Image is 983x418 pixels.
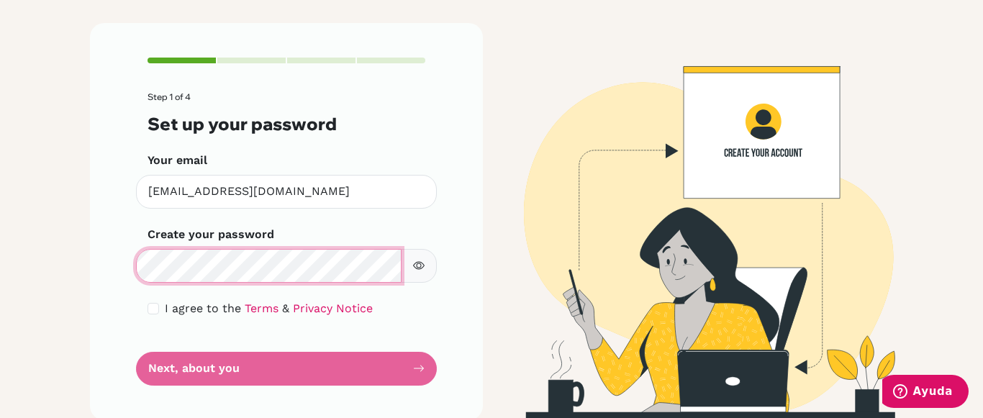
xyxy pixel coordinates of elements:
[148,226,274,243] label: Create your password
[148,91,191,102] span: Step 1 of 4
[165,301,241,315] span: I agree to the
[282,301,289,315] span: &
[148,114,425,135] h3: Set up your password
[293,301,373,315] a: Privacy Notice
[136,175,437,209] input: Insert your email*
[882,375,969,411] iframe: Abre un widget desde donde se puede obtener más información
[148,152,207,169] label: Your email
[245,301,278,315] a: Terms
